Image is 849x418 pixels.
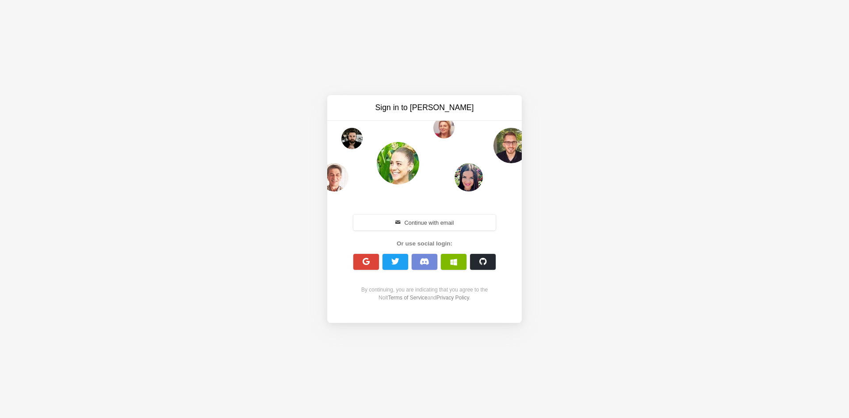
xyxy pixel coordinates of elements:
[350,102,499,113] h3: Sign in to [PERSON_NAME]
[348,239,501,248] div: Or use social login:
[436,295,469,301] a: Privacy Policy
[388,295,427,301] a: Terms of Service
[348,286,501,302] div: By continuing, you are indicating that you agree to the Nolt and .
[353,215,496,230] button: Continue with email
